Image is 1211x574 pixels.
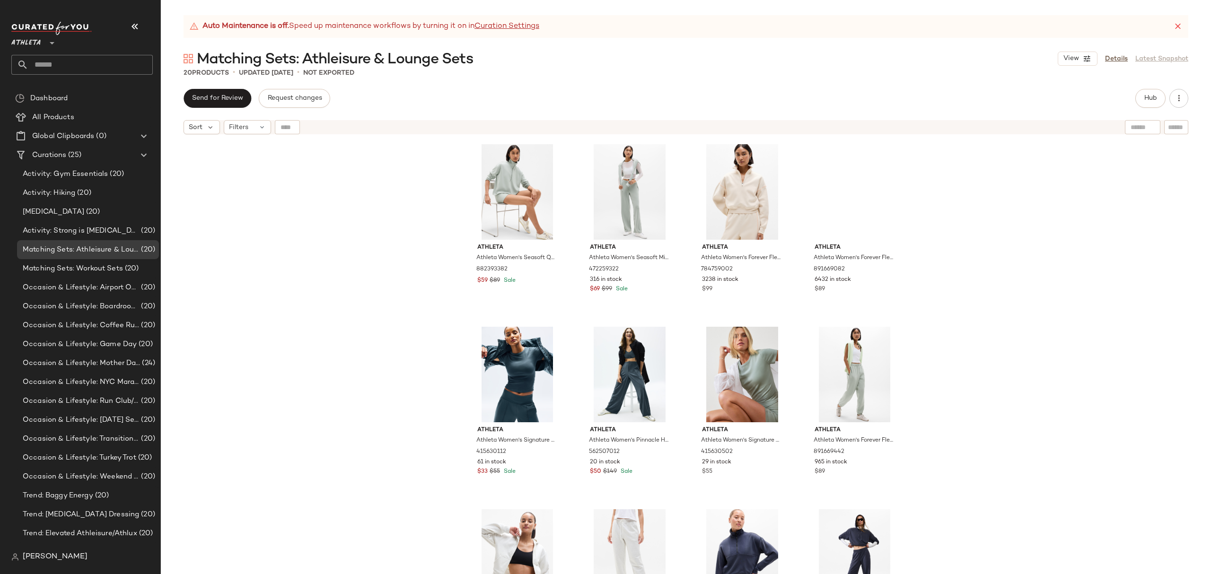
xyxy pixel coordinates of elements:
button: Request changes [259,89,330,108]
span: Occasion & Lifestyle: NYC Marathon [23,377,139,388]
div: Speed up maintenance workflows by turning it on in [189,21,539,32]
span: 415630502 [701,448,733,456]
span: Athleta [477,244,557,252]
span: (20) [139,415,155,426]
span: $50 [590,468,601,476]
span: Activity: Hiking [23,188,75,199]
span: Send for Review [192,95,243,102]
span: Trend: Fall Color Edit [23,547,94,558]
div: Products [184,68,229,78]
span: Global Clipboards [32,131,94,142]
span: (20) [75,188,91,199]
span: (20) [137,339,153,350]
img: cfy_white_logo.C9jOOHJF.svg [11,22,92,35]
span: Occasion & Lifestyle: Boardroom to Barre [23,301,139,312]
span: 415630112 [476,448,506,456]
span: Occasion & Lifestyle: Weekend Wellness Getaway [23,471,139,482]
span: 562507012 [589,448,620,456]
span: Sale [619,469,632,475]
img: cn60200295.jpg [694,144,790,240]
span: (20) [139,509,155,520]
span: $33 [477,468,488,476]
span: 61 in stock [477,458,506,467]
p: updated [DATE] [239,68,293,78]
span: $59 [477,277,488,285]
button: Send for Review [184,89,251,108]
span: (20) [93,490,109,501]
span: Activity: Strong is [MEDICAL_DATA] [23,226,139,236]
span: Filters [229,122,248,132]
span: (20) [139,226,155,236]
img: cn57479193.jpg [582,327,677,422]
span: (0) [94,131,106,142]
span: 29 in stock [702,458,731,467]
span: $99 [702,285,712,294]
span: (20) [139,377,155,388]
span: 965 in stock [815,458,847,467]
span: Occasion & Lifestyle: [DATE] Self Care/Lounge [23,415,139,426]
span: Occasion & Lifestyle: Game Day [23,339,137,350]
span: Occasion & Lifestyle: Run Club/RunTok Faves [23,396,139,407]
span: Dashboard [30,93,68,104]
span: 784759002 [701,265,733,274]
span: Curations [32,150,66,161]
span: Sale [614,286,628,292]
span: (20) [139,396,155,407]
span: Occasion & Lifestyle: Airport Outfits [23,282,139,293]
img: cn60287254.jpg [470,144,565,240]
span: (20) [139,471,155,482]
span: Athleta [815,244,895,252]
span: (20) [94,547,110,558]
span: $99 [602,285,612,294]
span: Occasion & Lifestyle: Mother Daughter Moves [23,358,140,369]
span: Athleta [815,426,895,435]
span: (25) [66,150,81,161]
span: Request changes [267,95,322,102]
span: View [1063,55,1079,62]
span: (20) [139,301,155,312]
span: Sale [502,278,516,284]
span: Occasion & Lifestyle: Turkey Trot [23,452,136,463]
span: Trend: [MEDICAL_DATA] Dressing [23,509,139,520]
a: Curation Settings [474,21,539,32]
span: 6432 in stock [815,276,851,284]
span: (20) [136,452,152,463]
span: Athleta [702,244,782,252]
img: cn57998097.jpg [470,327,565,422]
span: (20) [139,434,155,444]
img: cn60312552.jpg [807,327,902,422]
span: 891669082 [814,265,845,274]
span: Athleta Women's Signature Rib Crop Tee Eden Size XXS [476,436,556,445]
span: • [297,67,299,78]
span: Sort [189,122,202,132]
span: (20) [108,169,124,180]
span: $89 [815,468,825,476]
span: $89 [815,285,825,294]
img: svg%3e [11,553,19,561]
span: 472259322 [589,265,619,274]
span: Athleta [590,244,670,252]
span: Athleta Women's Signature Rib Crop Tee [PERSON_NAME] Size XXS [701,436,781,445]
span: 891669442 [814,448,844,456]
a: Details [1105,54,1128,64]
span: Occasion & Lifestyle: Transitional Styles [23,434,139,444]
span: $55 [702,468,712,476]
span: (20) [139,244,155,255]
span: Athleta Women's Seasoft Quarter Zip [PERSON_NAME] Size XL [476,254,556,262]
span: All Products [32,112,74,123]
span: 316 in stock [590,276,622,284]
span: (20) [139,320,155,331]
span: Matching Sets: Athleisure & Lounge Sets [197,50,473,69]
span: Athleta [590,426,670,435]
span: Trend: Elevated Athleisure/Athlux [23,528,137,539]
span: 3238 in stock [702,276,738,284]
button: View [1058,52,1097,66]
button: Hub [1135,89,1166,108]
span: Athleta Women's Forever Fleece 1/2 Zip High Hip Sweatshirt Bone/Papaya Size XXS [701,254,781,262]
img: svg%3e [184,54,193,63]
span: Hub [1144,95,1157,102]
span: Athleta [477,426,557,435]
span: Matching Sets: Athleisure & Lounge Sets [23,244,139,255]
span: 882393382 [476,265,508,274]
span: Athleta [11,32,41,49]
